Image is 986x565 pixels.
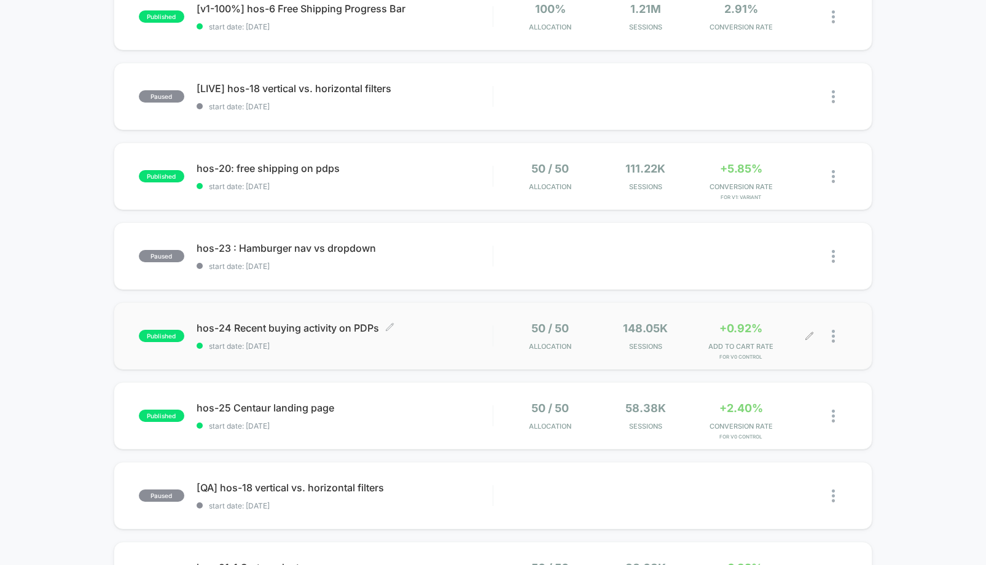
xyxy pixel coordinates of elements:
[529,182,571,191] span: Allocation
[601,422,690,431] span: Sessions
[197,262,493,271] span: start date: [DATE]
[197,421,493,431] span: start date: [DATE]
[531,322,569,335] span: 50 / 50
[529,23,571,31] span: Allocation
[197,22,493,31] span: start date: [DATE]
[531,402,569,415] span: 50 / 50
[625,402,666,415] span: 58.38k
[720,162,762,175] span: +5.85%
[535,2,566,15] span: 100%
[197,102,493,111] span: start date: [DATE]
[832,410,835,423] img: close
[139,10,184,23] span: published
[531,162,569,175] span: 50 / 50
[832,90,835,103] img: close
[696,354,785,360] span: for v0 control
[139,330,184,342] span: published
[832,330,835,343] img: close
[696,182,785,191] span: CONVERSION RATE
[139,170,184,182] span: published
[625,162,665,175] span: 111.22k
[719,322,762,335] span: +0.92%
[197,162,493,174] span: hos-20: free shipping on pdps
[601,342,690,351] span: Sessions
[832,250,835,263] img: close
[719,402,763,415] span: +2.40%
[529,422,571,431] span: Allocation
[139,90,184,103] span: paused
[139,489,184,502] span: paused
[197,341,493,351] span: start date: [DATE]
[623,322,668,335] span: 148.05k
[601,182,690,191] span: Sessions
[832,489,835,502] img: close
[197,2,493,15] span: [v1-100%] hos-6 Free Shipping Progress Bar
[696,342,785,351] span: ADD TO CART RATE
[696,194,785,200] span: for v1: variant
[139,410,184,422] span: published
[197,501,493,510] span: start date: [DATE]
[197,402,493,414] span: hos-25 Centaur landing page
[197,242,493,254] span: hos-23 : Hamburger nav vs dropdown
[832,10,835,23] img: close
[630,2,661,15] span: 1.21M
[601,23,690,31] span: Sessions
[529,342,571,351] span: Allocation
[696,422,785,431] span: CONVERSION RATE
[197,322,493,334] span: hos-24 Recent buying activity on PDPs
[696,434,785,440] span: for v0 control
[724,2,758,15] span: 2.91%
[197,481,493,494] span: [QA] hos-18 vertical vs. horizontal filters
[696,23,785,31] span: CONVERSION RATE
[197,82,493,95] span: [LIVE] hos-18 vertical vs. horizontal filters
[139,250,184,262] span: paused
[832,170,835,183] img: close
[197,182,493,191] span: start date: [DATE]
